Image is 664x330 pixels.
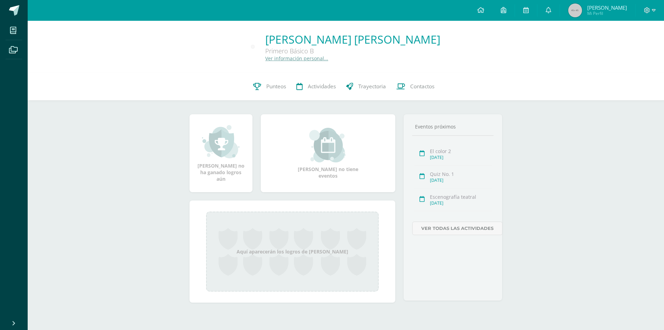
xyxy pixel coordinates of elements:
a: Trayectoria [341,73,391,100]
span: Actividades [308,83,336,90]
a: Contactos [391,73,440,100]
img: event_small.png [309,128,347,162]
span: Trayectoria [358,83,386,90]
div: [PERSON_NAME] no tiene eventos [293,128,362,179]
a: Ver información personal... [265,55,328,62]
img: 45x45 [568,3,582,17]
div: Escenografía teatral [430,194,492,200]
a: Ver todas las actividades [412,222,502,235]
div: [PERSON_NAME] no ha ganado logros aún [196,124,246,182]
a: Punteos [248,73,291,100]
span: Mi Perfil [587,10,627,16]
div: [DATE] [430,154,492,160]
div: [DATE] [430,177,492,183]
div: [DATE] [430,200,492,206]
div: Quiz No. 1 [430,171,492,177]
div: Aquí aparecerán los logros de [PERSON_NAME] [206,212,379,292]
div: Eventos próximos [412,123,494,130]
div: El color 2 [430,148,492,154]
img: achievement_small.png [202,124,240,159]
span: Punteos [266,83,286,90]
span: Contactos [410,83,434,90]
div: Primero Básico B [265,47,440,55]
a: Actividades [291,73,341,100]
a: [PERSON_NAME] [PERSON_NAME] [265,32,440,47]
span: [PERSON_NAME] [587,4,627,11]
